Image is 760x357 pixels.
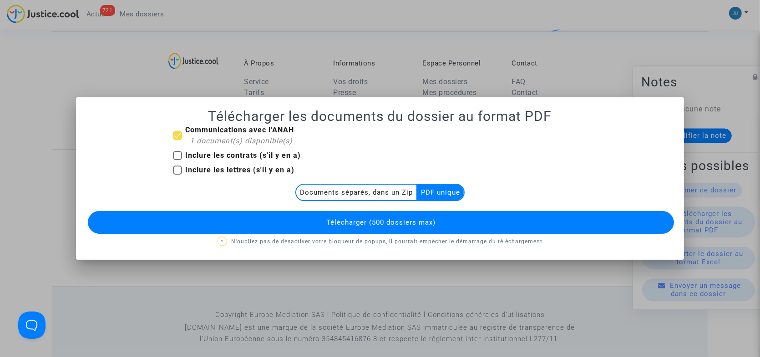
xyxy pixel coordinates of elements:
button: Télécharger (500 dossiers max) [88,211,674,234]
b: Inclure les lettres (s'il y en a) [186,166,295,174]
b: Communications avec l'ANAH [186,126,294,134]
p: N'oubliez pas de désactiver votre bloqueur de popups, il pourrait empêcher le démarrage du téléch... [87,236,673,247]
h1: Télécharger les documents du dossier au format PDF [87,108,673,125]
iframe: Help Scout Beacon - Open [18,312,46,339]
b: Inclure les contrats (s'il y en a) [186,151,301,160]
span: Télécharger (500 dossiers max) [326,218,436,226]
multi-toggle-item: Documents séparés, dans un Zip [296,185,417,200]
span: ? [221,239,223,244]
span: 1 document(s) disponible(s) [190,136,293,145]
multi-toggle-item: PDF unique [417,185,464,200]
